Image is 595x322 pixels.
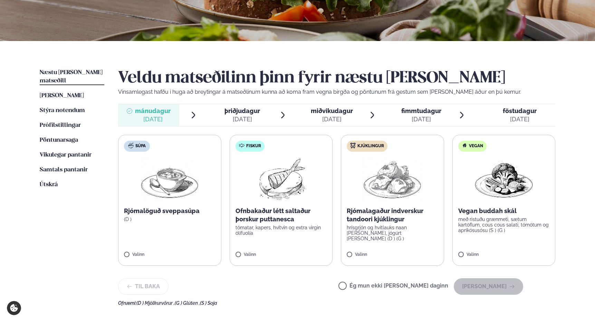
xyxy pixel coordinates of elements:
a: Útskrá [40,181,58,189]
a: Næstu [PERSON_NAME] matseðill [40,69,104,85]
p: hrísgrjón og hvítlauks naan [PERSON_NAME], jógúrt [PERSON_NAME] (D ) (G ) [347,225,438,241]
span: Pöntunarsaga [40,137,78,143]
span: Vikulegar pantanir [40,152,92,158]
img: Fish.png [250,157,311,201]
span: miðvikudagur [311,107,353,114]
a: Pöntunarsaga [40,136,78,144]
span: (G ) Glúten , [175,300,200,306]
p: (D ) [124,217,215,222]
div: [DATE] [135,115,171,123]
img: Soup.png [139,157,200,201]
span: Útskrá [40,182,58,188]
span: Súpa [135,143,146,149]
span: Samtals pantanir [40,167,88,173]
p: Rjómalagaður indverskur tandoori kjúklingur [347,207,438,223]
img: Vegan.svg [462,143,467,148]
p: Ofnbakaður létt saltaður þorskur puttanesca [236,207,327,223]
span: (S ) Soja [200,300,217,306]
a: Stýra notendum [40,107,85,115]
p: Vinsamlegast hafðu í huga að breytingar á matseðlinum kunna að koma fram vegna birgða og pöntunum... [118,88,555,96]
a: [PERSON_NAME] [40,92,84,100]
span: Næstu [PERSON_NAME] matseðill [40,70,103,84]
a: Vikulegar pantanir [40,151,92,159]
p: tómatar, kapers, hvítvín og extra virgin ólífuolía [236,225,327,236]
span: Stýra notendum [40,108,85,113]
img: fish.svg [239,143,244,148]
img: Chicken-thighs.png [362,157,423,201]
a: Cookie settings [7,301,21,315]
div: Ofnæmi: [118,300,555,306]
span: (D ) Mjólkurvörur , [136,300,175,306]
p: með ristuðu grænmeti, sætum kartöflum, cous cous salati, tómötum og apríkósusósu (S ) (G ) [458,217,550,233]
span: [PERSON_NAME] [40,93,84,99]
span: mánudagur [135,107,171,114]
a: Samtals pantanir [40,166,88,174]
a: Prófílstillingar [40,121,81,130]
p: Rjómalöguð sveppasúpa [124,207,215,215]
span: Kjúklingur [357,143,384,149]
button: [PERSON_NAME] [454,278,523,295]
div: [DATE] [503,115,537,123]
span: Fiskur [246,143,261,149]
button: Til baka [118,278,169,295]
span: Prófílstillingar [40,122,81,128]
div: [DATE] [311,115,353,123]
span: Vegan [469,143,483,149]
span: þriðjudagur [224,107,260,114]
img: Vegan.png [473,157,534,201]
img: chicken.svg [350,143,356,148]
p: Vegan buddah skál [458,207,550,215]
span: föstudagur [503,107,537,114]
span: fimmtudagur [401,107,441,114]
h2: Veldu matseðilinn þinn fyrir næstu [PERSON_NAME] [118,69,555,88]
img: soup.svg [128,143,134,148]
div: [DATE] [224,115,260,123]
div: [DATE] [401,115,441,123]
